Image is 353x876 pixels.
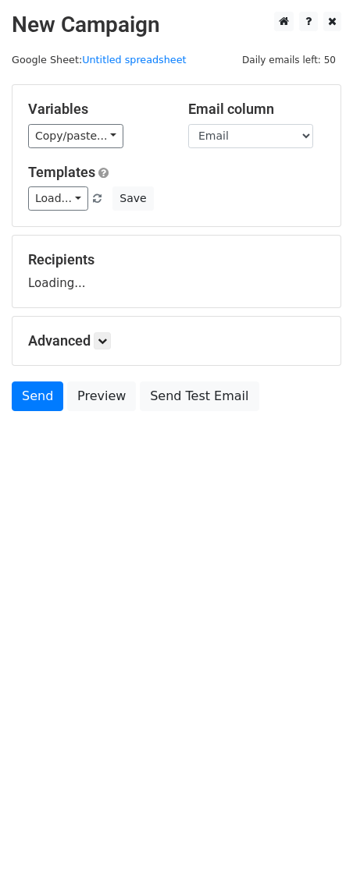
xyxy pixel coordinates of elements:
a: Send Test Email [140,381,259,411]
span: Daily emails left: 50 [237,51,341,69]
h5: Variables [28,101,165,118]
div: Loading... [28,251,325,292]
h5: Advanced [28,332,325,349]
a: Daily emails left: 50 [237,54,341,66]
a: Copy/paste... [28,124,123,148]
a: Templates [28,164,95,180]
a: Untitled spreadsheet [82,54,186,66]
h2: New Campaign [12,12,341,38]
a: Preview [67,381,136,411]
button: Save [112,186,153,211]
a: Send [12,381,63,411]
h5: Email column [188,101,325,118]
a: Load... [28,186,88,211]
h5: Recipients [28,251,325,268]
small: Google Sheet: [12,54,187,66]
